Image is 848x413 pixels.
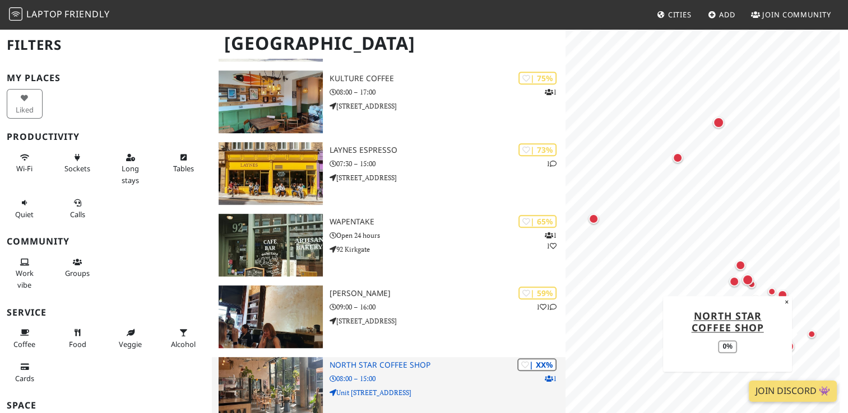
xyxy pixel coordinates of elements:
[13,339,35,349] span: Coffee
[113,323,149,353] button: Veggie
[16,268,34,289] span: People working
[219,71,323,133] img: Kulture Coffee
[330,244,565,255] p: 92 Kirkgate
[173,163,194,173] span: Work-friendly tables
[518,72,557,85] div: | 75%
[330,172,565,183] p: [STREET_ADDRESS]
[7,236,205,247] h3: Community
[219,142,323,205] img: Laynes Espresso
[775,288,790,302] div: Map marker
[7,194,43,223] button: Quiet
[691,309,763,334] a: North Star Coffee Shop
[545,373,557,384] p: 1
[330,74,565,83] h3: Kulture Coffee
[536,302,557,312] p: 1 1
[212,71,565,133] a: Kulture Coffee | 75% 1 Kulture Coffee 08:00 – 17:00 [STREET_ADDRESS]
[545,87,557,97] p: 1
[330,302,565,312] p: 09:00 – 16:00
[330,387,565,398] p: Unit [STREET_ADDRESS]
[330,146,565,155] h3: Laynes Espresso
[122,163,139,185] span: Long stays
[747,4,836,25] a: Join Community
[60,148,96,178] button: Sockets
[212,142,565,205] a: Laynes Espresso | 73% 1 Laynes Espresso 07:30 – 15:00 [STREET_ADDRESS]
[7,358,43,387] button: Cards
[762,10,831,20] span: Join Community
[740,272,756,288] div: Map marker
[330,360,565,370] h3: North Star Coffee Shop
[586,212,601,226] div: Map marker
[60,253,96,283] button: Groups
[64,163,90,173] span: Power sockets
[65,268,90,278] span: Group tables
[330,316,565,326] p: [STREET_ADDRESS]
[9,5,110,25] a: LaptopFriendly LaptopFriendly
[171,339,196,349] span: Alcohol
[733,258,748,273] div: Map marker
[765,285,779,298] div: Map marker
[7,323,43,353] button: Coffee
[69,339,86,349] span: Food
[517,358,557,371] div: | XX%
[9,7,22,21] img: LaptopFriendly
[7,148,43,178] button: Wi-Fi
[711,115,726,130] div: Map marker
[518,143,557,156] div: | 73%
[166,148,202,178] button: Tables
[215,28,563,59] h1: [GEOGRAPHIC_DATA]
[212,214,565,276] a: Wapentake | 65% 11 Wapentake Open 24 hours 92 Kirkgate
[330,87,565,97] p: 08:00 – 17:00
[15,373,34,383] span: Credit cards
[719,10,735,20] span: Add
[64,8,109,20] span: Friendly
[668,10,692,20] span: Cities
[7,400,205,411] h3: Space
[166,323,202,353] button: Alcohol
[805,327,818,341] div: Map marker
[330,217,565,227] h3: Wapentake
[652,4,696,25] a: Cities
[545,230,557,251] p: 1 1
[60,194,96,223] button: Calls
[330,158,565,169] p: 07:30 – 15:00
[330,230,565,241] p: Open 24 hours
[330,373,565,384] p: 08:00 – 15:00
[727,274,742,289] div: Map marker
[703,4,740,25] a: Add
[546,158,557,169] p: 1
[330,289,565,298] h3: [PERSON_NAME]
[219,214,323,276] img: Wapentake
[781,296,792,308] button: Close popup
[15,209,34,219] span: Quiet
[745,278,758,291] div: Map marker
[113,148,149,189] button: Long stays
[330,101,565,111] p: [STREET_ADDRESS]
[219,285,323,348] img: Mrs Atha's
[212,285,565,348] a: Mrs Atha's | 59% 11 [PERSON_NAME] 09:00 – 16:00 [STREET_ADDRESS]
[7,132,205,142] h3: Productivity
[7,307,205,318] h3: Service
[70,209,85,219] span: Video/audio calls
[26,8,63,20] span: Laptop
[670,151,685,165] div: Map marker
[60,323,96,353] button: Food
[748,293,763,308] div: Map marker
[518,215,557,228] div: | 65%
[119,339,142,349] span: Veggie
[7,28,205,62] h2: Filters
[7,253,43,294] button: Work vibe
[16,163,33,173] span: Stable Wi-Fi
[7,73,205,83] h3: My Places
[518,287,557,299] div: | 59%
